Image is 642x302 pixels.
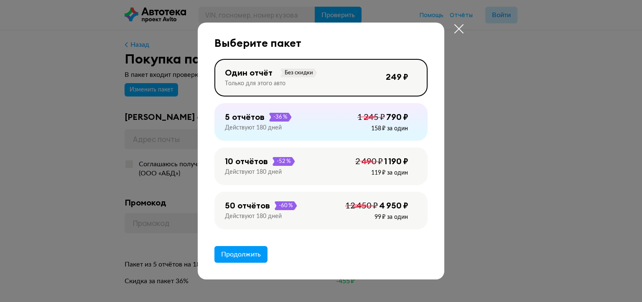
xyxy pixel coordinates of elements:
[371,169,408,177] div: 119 ₽ за один
[386,71,408,82] div: 249 ₽
[225,80,285,87] div: Только для этого авто
[225,200,270,211] div: 50 отчётов
[204,27,438,49] div: Выберите пакет
[221,251,261,258] span: Продолжить
[225,124,282,132] div: Действуют 180 дней
[345,202,378,210] span: 12 450 ₽
[379,200,408,212] div: 4 950 ₽
[276,157,291,166] span: -52 %
[278,201,293,210] span: -60 %
[386,112,408,123] div: 790 ₽
[371,125,408,132] div: 158 ₽ за один
[357,113,385,122] span: 1 245 ₽
[374,213,408,221] div: 99 ₽ за один
[225,112,265,122] div: 5 отчётов
[225,168,282,176] div: Действуют 180 дней
[214,246,267,263] button: Продолжить
[225,156,268,167] div: 10 отчётов
[355,157,383,166] span: 2 490 ₽
[225,67,273,78] div: Один отчёт
[273,113,288,122] span: -36 %
[284,69,313,77] span: Без скидки
[384,156,408,167] div: 1 190 ₽
[225,213,282,220] div: Действуют 180 дней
